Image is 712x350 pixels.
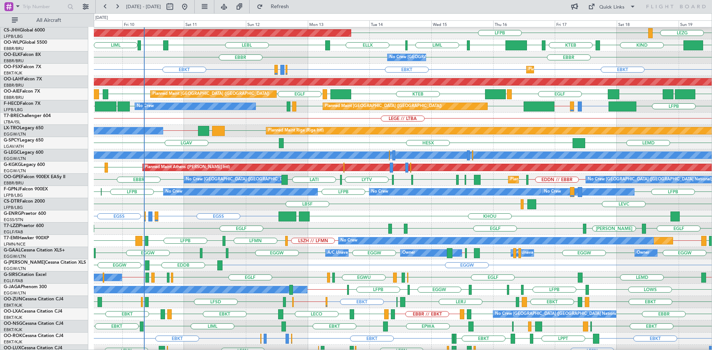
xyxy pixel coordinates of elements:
[4,334,63,338] a: OO-ROKCessna Citation CJ4
[4,163,21,167] span: G-KGKG
[4,144,24,149] a: LGAV/ATH
[4,321,22,326] span: OO-NSG
[4,187,48,191] a: F-GPNJFalcon 900EX
[513,247,544,259] div: A/C Unavailable
[4,95,24,100] a: EBBR/BRU
[4,339,22,345] a: EBKT/KJK
[4,119,20,125] a: LTBA/ISL
[4,236,49,240] a: T7-EMIHawker 900XP
[4,248,21,253] span: G-GAAL
[308,20,370,27] div: Mon 13
[431,20,493,27] div: Wed 15
[4,297,22,301] span: OO-ZUN
[588,174,712,185] div: No Crew [GEOGRAPHIC_DATA] ([GEOGRAPHIC_DATA] National)
[4,199,45,204] a: CS-DTRFalcon 2000
[4,278,23,284] a: EGLF/FAB
[4,150,43,155] a: G-LEGCLegacy 600
[327,247,358,259] div: A/C Unavailable
[19,18,78,23] span: All Aircraft
[4,224,44,228] a: T7-LZZIPraetor 600
[617,20,679,27] div: Sat 18
[268,125,324,136] div: Planned Maint Riga (Riga Intl)
[4,83,24,88] a: EBBR/BRU
[8,14,80,26] button: All Aircraft
[4,273,46,277] a: G-SIRSCitation Excel
[4,77,22,81] span: OO-LAH
[371,186,388,197] div: No Crew
[4,101,20,106] span: F-HECD
[4,46,24,51] a: EBBR/BRU
[4,285,47,289] a: G-JAGAPhenom 300
[4,40,22,45] span: OO-WLP
[4,58,24,64] a: EBBR/BRU
[4,89,40,94] a: OO-AIEFalcon 7X
[4,224,19,228] span: T7-LZZI
[637,247,649,259] div: Owner
[4,180,24,186] a: EBBR/BRU
[4,260,45,265] span: G-[PERSON_NAME]
[184,20,246,27] div: Sat 11
[4,138,43,143] a: G-SPCYLegacy 650
[510,174,645,185] div: Planned Maint [GEOGRAPHIC_DATA] ([GEOGRAPHIC_DATA] National)
[4,193,23,198] a: LFPB/LBG
[493,20,555,27] div: Thu 16
[4,290,26,296] a: EGGW/LTN
[4,266,26,271] a: EGGW/LTN
[137,101,154,112] div: No Crew
[4,303,22,308] a: EBKT/KJK
[4,126,20,130] span: LX-TRO
[4,65,41,69] a: OO-FSXFalcon 7X
[4,217,23,223] a: EGSS/STN
[4,131,26,137] a: EGGW/LTN
[4,248,65,253] a: G-GAALCessna Citation XLS+
[4,175,21,179] span: OO-GPE
[369,20,431,27] div: Tue 14
[4,28,20,33] span: CS-JHH
[4,65,21,69] span: OO-FSX
[599,4,624,11] div: Quick Links
[4,327,22,333] a: EBKT/KJK
[4,156,26,161] a: EGGW/LTN
[4,211,46,216] a: G-ENRGPraetor 600
[584,1,639,13] button: Quick Links
[4,211,21,216] span: G-ENRG
[4,126,43,130] a: LX-TROLegacy 650
[340,235,357,246] div: No Crew
[145,162,230,173] div: Planned Maint Athens ([PERSON_NAME] Intl)
[165,186,182,197] div: No Crew
[264,4,296,9] span: Refresh
[4,285,21,289] span: G-JAGA
[325,101,442,112] div: Planned Maint [GEOGRAPHIC_DATA] ([GEOGRAPHIC_DATA])
[4,77,42,81] a: OO-LAHFalcon 7X
[95,15,108,21] div: [DATE]
[528,64,615,75] div: Planned Maint Kortrijk-[GEOGRAPHIC_DATA]
[389,52,514,63] div: No Crew [GEOGRAPHIC_DATA] ([GEOGRAPHIC_DATA] National)
[555,20,617,27] div: Fri 17
[4,70,22,76] a: EBKT/KJK
[4,254,26,259] a: EGGW/LTN
[152,89,269,100] div: Planned Maint [GEOGRAPHIC_DATA] ([GEOGRAPHIC_DATA])
[4,334,22,338] span: OO-ROK
[4,321,63,326] a: OO-NSGCessna Citation CJ4
[122,20,184,27] div: Fri 10
[4,309,62,314] a: OO-LXACessna Citation CJ4
[4,150,20,155] span: G-LEGC
[4,40,47,45] a: OO-WLPGlobal 5500
[4,28,45,33] a: CS-JHHGlobal 6000
[23,1,65,12] input: Trip Number
[246,20,308,27] div: Sun 12
[4,34,23,39] a: LFPB/LBG
[4,114,51,118] a: T7-BREChallenger 604
[544,186,561,197] div: No Crew
[126,3,161,10] span: [DATE] - [DATE]
[4,53,41,57] a: OO-ELKFalcon 8X
[4,229,23,235] a: EGLF/FAB
[4,205,23,210] a: LFPB/LBG
[4,168,26,174] a: EGGW/LTN
[4,236,18,240] span: T7-EMI
[4,297,63,301] a: OO-ZUNCessna Citation CJ4
[402,247,415,259] div: Owner
[4,175,65,179] a: OO-GPEFalcon 900EX EASy II
[4,114,19,118] span: T7-BRE
[4,315,22,320] a: EBKT/KJK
